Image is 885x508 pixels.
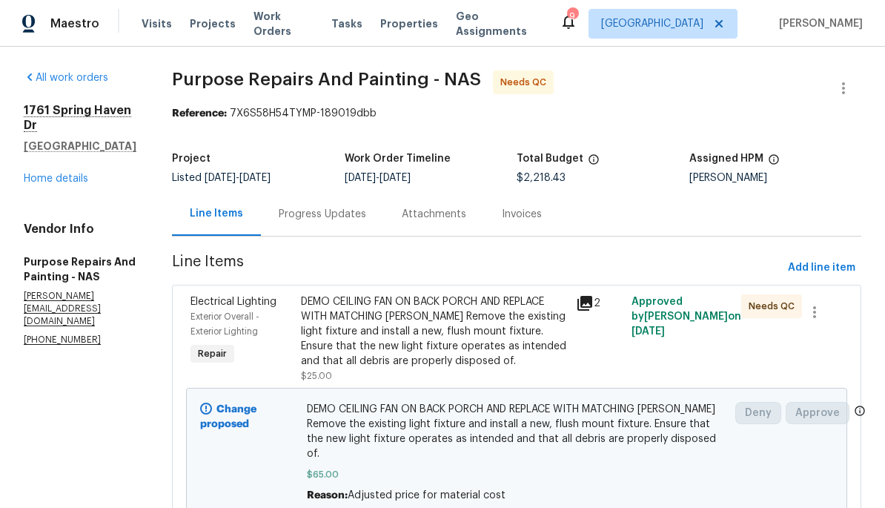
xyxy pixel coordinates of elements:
[517,173,566,183] span: $2,218.43
[768,154,780,173] span: The hpm assigned to this work order.
[517,154,583,164] h5: Total Budget
[689,154,763,164] h5: Assigned HPM
[773,16,863,31] span: [PERSON_NAME]
[689,173,862,183] div: [PERSON_NAME]
[307,467,726,482] span: $65.00
[331,19,362,29] span: Tasks
[190,206,243,221] div: Line Items
[345,173,376,183] span: [DATE]
[500,75,552,90] span: Needs QC
[854,405,866,420] span: Only a market manager or an area construction manager can approve
[200,404,256,429] b: Change proposed
[205,173,236,183] span: [DATE]
[380,16,438,31] span: Properties
[172,254,782,282] span: Line Items
[379,173,411,183] span: [DATE]
[172,70,481,88] span: Purpose Repairs And Painting - NAS
[190,297,276,307] span: Electrical Lighting
[192,346,233,361] span: Repair
[786,402,849,424] button: Approve
[190,312,259,336] span: Exterior Overall - Exterior Lighting
[345,154,451,164] h5: Work Order Timeline
[24,174,88,184] a: Home details
[601,16,703,31] span: [GEOGRAPHIC_DATA]
[749,299,801,314] span: Needs QC
[172,106,861,121] div: 7X6S58H54TYMP-189019dbb
[307,402,726,461] span: DEMO CEILING FAN ON BACK PORCH AND REPLACE WITH MATCHING [PERSON_NAME] Remove the existing light ...
[142,16,172,31] span: Visits
[205,173,271,183] span: -
[301,294,568,369] div: DEMO CEILING FAN ON BACK PORCH AND REPLACE WITH MATCHING [PERSON_NAME] Remove the existing light ...
[301,372,332,380] span: $25.00
[190,16,236,31] span: Projects
[279,207,366,222] div: Progress Updates
[632,297,741,337] span: Approved by [PERSON_NAME] on
[782,254,861,282] button: Add line item
[788,259,855,277] span: Add line item
[24,73,108,83] a: All work orders
[172,108,227,119] b: Reference:
[172,173,271,183] span: Listed
[172,154,211,164] h5: Project
[588,154,600,173] span: The total cost of line items that have been proposed by Opendoor. This sum includes line items th...
[632,326,665,337] span: [DATE]
[24,222,136,237] h4: Vendor Info
[456,9,542,39] span: Geo Assignments
[402,207,466,222] div: Attachments
[239,173,271,183] span: [DATE]
[576,294,622,312] div: 2
[307,490,348,501] span: Reason:
[50,16,99,31] span: Maestro
[502,207,542,222] div: Invoices
[345,173,411,183] span: -
[735,402,781,424] button: Deny
[567,9,577,24] div: 9
[348,490,506,501] span: Adjusted price for material cost
[253,9,314,39] span: Work Orders
[24,254,136,284] h5: Purpose Repairs And Painting - NAS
